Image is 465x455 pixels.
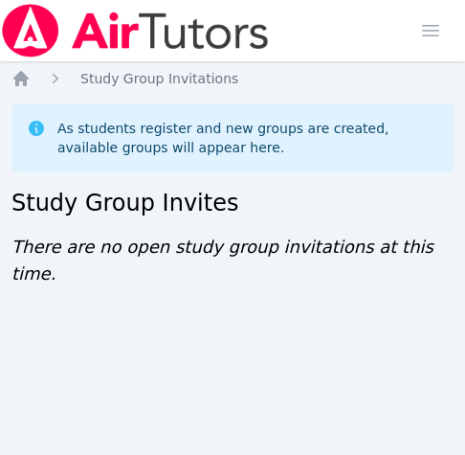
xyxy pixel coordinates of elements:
[57,119,438,157] div: As students register and new groups are created, available groups will appear here.
[11,69,454,88] nav: Breadcrumb
[80,69,238,88] a: Study Group Invitations
[11,237,433,284] span: There are no open study group invitations at this time.
[80,71,238,86] span: Study Group Invitations
[11,188,454,218] h2: Study Group Invites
